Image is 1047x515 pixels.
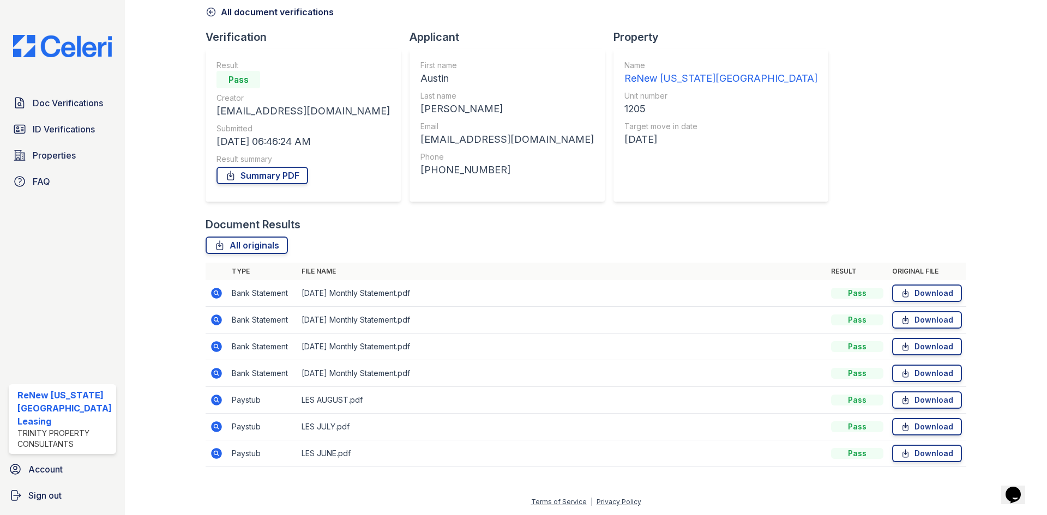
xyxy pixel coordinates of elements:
a: Summary PDF [216,167,308,184]
div: Unit number [624,90,817,101]
div: Verification [206,29,410,45]
div: [PERSON_NAME] [420,101,594,117]
td: LES JUNE.pdf [297,440,827,467]
a: Terms of Service [531,498,587,506]
td: LES JULY.pdf [297,414,827,440]
td: Paystub [227,387,297,414]
div: Property [613,29,837,45]
div: [EMAIL_ADDRESS][DOMAIN_NAME] [420,132,594,147]
td: [DATE] Monthly Statement.pdf [297,307,827,334]
div: Pass [831,395,883,405]
div: First name [420,60,594,71]
span: Doc Verifications [33,96,103,110]
div: Trinity Property Consultants [17,428,112,450]
div: ReNew [US_STATE][GEOGRAPHIC_DATA] [624,71,817,86]
iframe: chat widget [1001,471,1036,504]
div: Pass [831,288,883,299]
th: File name [297,263,827,280]
td: [DATE] Monthly Statement.pdf [297,334,827,360]
div: Creator [216,93,390,104]
div: 1205 [624,101,817,117]
div: Phone [420,152,594,162]
td: Bank Statement [227,334,297,360]
a: All originals [206,237,288,254]
a: Download [892,365,962,382]
span: FAQ [33,175,50,188]
td: Bank Statement [227,280,297,307]
div: ReNew [US_STATE][GEOGRAPHIC_DATA] Leasing [17,389,112,428]
div: Pass [831,421,883,432]
span: Properties [33,149,76,162]
a: ID Verifications [9,118,116,140]
th: Result [827,263,888,280]
div: Target move in date [624,121,817,132]
a: Name ReNew [US_STATE][GEOGRAPHIC_DATA] [624,60,817,86]
div: Austin [420,71,594,86]
a: Download [892,284,962,302]
a: All document verifications [206,5,334,19]
div: Email [420,121,594,132]
div: Pass [216,71,260,88]
div: | [591,498,593,506]
div: [EMAIL_ADDRESS][DOMAIN_NAME] [216,104,390,119]
span: Sign out [28,489,62,502]
td: Paystub [227,440,297,467]
div: Pass [831,368,883,379]
div: [PHONE_NUMBER] [420,162,594,178]
span: ID Verifications [33,123,95,136]
a: Download [892,311,962,329]
div: Applicant [410,29,613,45]
a: Doc Verifications [9,92,116,114]
a: Sign out [4,484,121,506]
img: CE_Logo_Blue-a8612792a0a2168367f1c8372b55b34899dd931a85d93a1a3d3e32e68fde9ad4.png [4,35,121,57]
div: [DATE] 06:46:24 AM [216,134,390,149]
div: [DATE] [624,132,817,147]
div: Result [216,60,390,71]
div: Document Results [206,217,300,232]
a: Properties [9,144,116,166]
td: Paystub [227,414,297,440]
td: Bank Statement [227,360,297,387]
a: Download [892,391,962,409]
a: Account [4,458,121,480]
th: Original file [888,263,966,280]
a: FAQ [9,171,116,192]
div: Pass [831,314,883,325]
div: Pass [831,341,883,352]
div: Result summary [216,154,390,165]
th: Type [227,263,297,280]
div: Pass [831,448,883,459]
td: LES AUGUST.pdf [297,387,827,414]
a: Download [892,338,962,355]
td: [DATE] Monthly Statement.pdf [297,280,827,307]
td: [DATE] Monthly Statement.pdf [297,360,827,387]
div: Last name [420,90,594,101]
a: Privacy Policy [597,498,641,506]
div: Name [624,60,817,71]
a: Download [892,418,962,435]
td: Bank Statement [227,307,297,334]
span: Account [28,463,63,476]
a: Download [892,445,962,462]
div: Submitted [216,123,390,134]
